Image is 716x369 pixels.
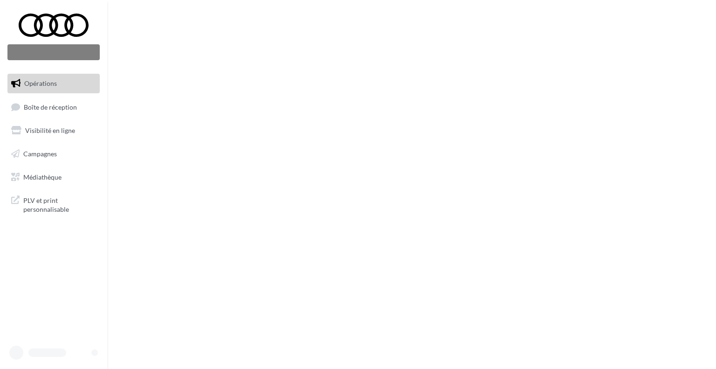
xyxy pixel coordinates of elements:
a: PLV et print personnalisable [6,190,102,218]
span: PLV et print personnalisable [23,194,96,214]
span: Boîte de réception [24,103,77,111]
div: Nouvelle campagne [7,44,100,60]
span: Opérations [24,79,57,87]
a: Boîte de réception [6,97,102,117]
span: Campagnes [23,150,57,158]
a: Campagnes [6,144,102,164]
a: Visibilité en ligne [6,121,102,140]
span: Médiathèque [23,173,62,181]
span: Visibilité en ligne [25,126,75,134]
a: Médiathèque [6,167,102,187]
a: Opérations [6,74,102,93]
